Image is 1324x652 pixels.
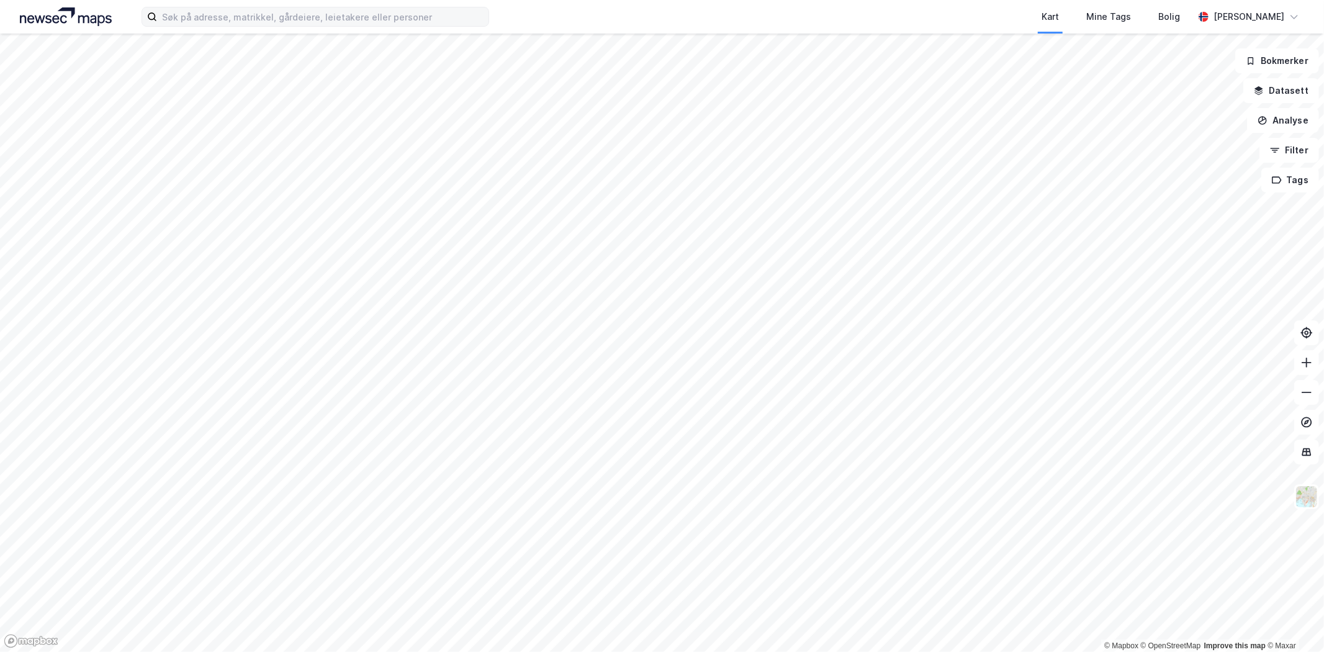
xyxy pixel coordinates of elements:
button: Tags [1261,168,1319,192]
button: Analyse [1247,108,1319,133]
div: Mine Tags [1086,9,1131,24]
img: Z [1295,485,1318,509]
div: [PERSON_NAME] [1214,9,1284,24]
input: Søk på adresse, matrikkel, gårdeiere, leietakere eller personer [157,7,489,26]
div: Bolig [1158,9,1180,24]
a: Mapbox [1104,641,1138,650]
iframe: Chat Widget [1262,592,1324,652]
button: Datasett [1243,78,1319,103]
div: Kontrollprogram for chat [1262,592,1324,652]
button: Bokmerker [1235,48,1319,73]
a: Mapbox homepage [4,634,58,648]
a: OpenStreetMap [1141,641,1201,650]
img: logo.a4113a55bc3d86da70a041830d287a7e.svg [20,7,112,26]
button: Filter [1259,138,1319,163]
a: Improve this map [1204,641,1266,650]
div: Kart [1042,9,1059,24]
